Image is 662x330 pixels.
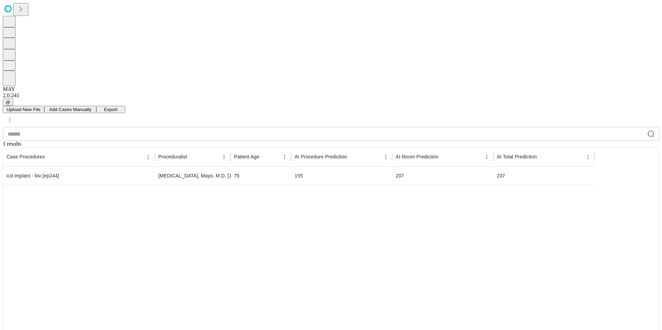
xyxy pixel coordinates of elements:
div: 75 [234,167,288,185]
a: Export [96,106,125,112]
span: 237 [497,173,505,178]
span: Scheduled procedures [7,153,45,160]
button: kebab-menu [3,114,16,126]
div: icd implant - biv [ep244] [7,167,151,185]
button: Sort [45,152,55,162]
span: @ [6,100,10,105]
button: Sort [439,152,449,162]
span: Upload New File [7,107,41,112]
button: Sort [537,152,547,162]
button: Sort [260,152,270,162]
button: Add Cases Manually [44,106,96,113]
span: Proceduralist [158,153,187,160]
button: Sort [188,152,198,162]
span: 1 results [3,141,21,147]
div: 2.0.241 [3,92,659,99]
span: 155 [295,173,303,178]
button: Menu [219,152,229,162]
button: Menu [583,152,593,162]
button: Menu [381,152,391,162]
span: Add Cases Manually [49,107,91,112]
button: Export [96,106,125,113]
button: Sort [348,152,357,162]
button: Menu [143,152,153,162]
div: MAY [3,86,659,92]
span: 207 [396,173,404,178]
button: @ [3,99,13,106]
span: Patient Age [234,153,259,160]
button: Upload New File [3,106,44,113]
span: Includes set-up, patient in-room to patient out-of-room, and clean-up [497,153,537,160]
button: Menu [280,152,289,162]
span: Time-out to extubation/pocket closure [295,153,347,160]
span: Export [104,107,118,112]
span: Patient in room to patient out of room [396,153,438,160]
div: [MEDICAL_DATA], Mayo, M.D. [1502690] [158,167,227,185]
button: Menu [482,152,492,162]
